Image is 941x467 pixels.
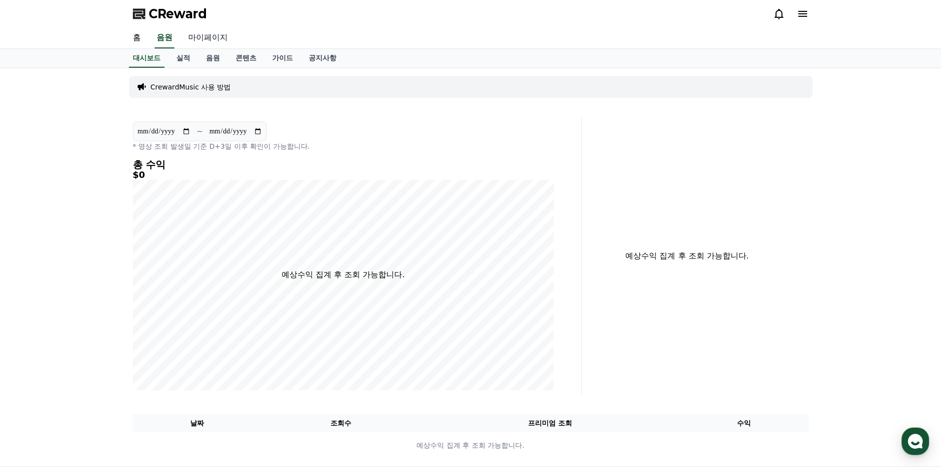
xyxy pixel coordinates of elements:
[3,313,65,338] a: 홈
[149,6,207,22] span: CReward
[153,328,164,336] span: 설정
[180,28,236,48] a: 마이페이지
[65,313,127,338] a: 대화
[155,28,174,48] a: 음원
[198,49,228,68] a: 음원
[197,126,203,137] p: ~
[133,6,207,22] a: CReward
[90,329,102,337] span: 대화
[282,269,405,281] p: 예상수익 집계 후 조회 가능합니다.
[133,159,554,170] h4: 총 수익
[680,414,809,432] th: 수익
[151,82,231,92] a: CrewardMusic 사용 방법
[420,414,680,432] th: 프리미엄 조회
[133,414,262,432] th: 날짜
[125,28,149,48] a: 홈
[264,49,301,68] a: 가이드
[31,328,37,336] span: 홈
[590,250,785,262] p: 예상수익 집계 후 조회 가능합니다.
[127,313,190,338] a: 설정
[301,49,344,68] a: 공지사항
[168,49,198,68] a: 실적
[133,440,808,451] p: 예상수익 집계 후 조회 가능합니다.
[133,170,554,180] h5: $0
[129,49,164,68] a: 대시보드
[261,414,420,432] th: 조회수
[228,49,264,68] a: 콘텐츠
[133,141,554,151] p: * 영상 조회 발생일 기준 D+3일 이후 확인이 가능합니다.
